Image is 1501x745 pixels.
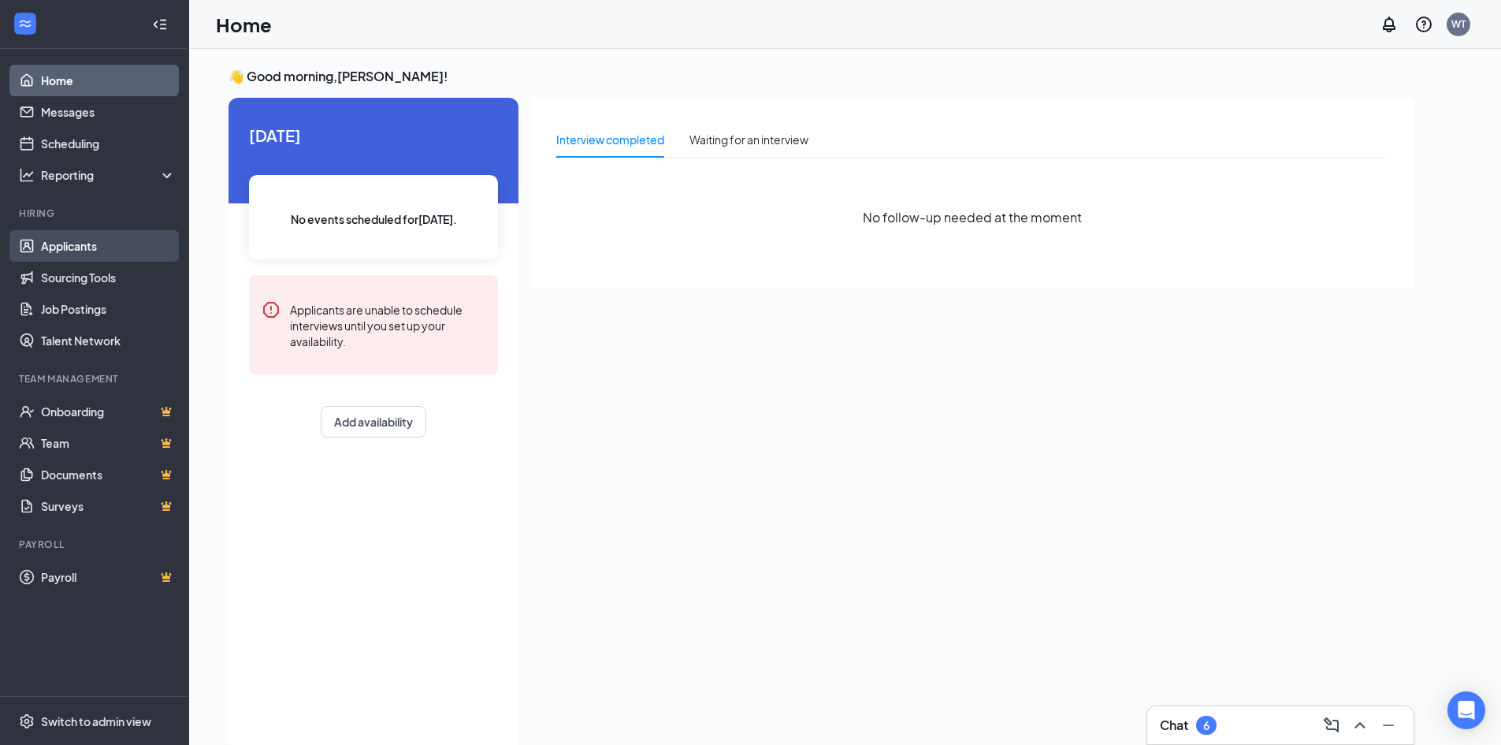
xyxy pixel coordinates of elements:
[41,293,176,325] a: Job Postings
[1160,717,1188,734] h3: Chat
[1319,713,1344,738] button: ComposeMessage
[1451,17,1466,31] div: WT
[290,300,485,349] div: Applicants are unable to schedule interviews until you set up your availability.
[1447,691,1485,729] div: Open Intercom Messenger
[249,123,498,147] span: [DATE]
[291,210,457,228] span: No events scheduled for [DATE] .
[1351,716,1369,735] svg: ChevronUp
[41,128,176,159] a: Scheduling
[1414,15,1433,34] svg: QuestionInfo
[216,11,272,38] h1: Home
[41,65,176,96] a: Home
[17,16,33,32] svg: WorkstreamLogo
[556,131,664,148] div: Interview completed
[41,96,176,128] a: Messages
[41,561,176,593] a: PayrollCrown
[19,538,173,551] div: Payroll
[19,167,35,183] svg: Analysis
[41,459,176,490] a: DocumentsCrown
[1347,713,1373,738] button: ChevronUp
[19,372,173,386] div: Team Management
[689,131,808,148] div: Waiting for an interview
[41,230,176,262] a: Applicants
[41,396,176,427] a: OnboardingCrown
[19,207,173,220] div: Hiring
[41,713,151,729] div: Switch to admin view
[1379,716,1398,735] svg: Minimize
[228,68,1414,85] h3: 👋 Good morning, [PERSON_NAME] !
[41,427,176,459] a: TeamCrown
[41,490,176,522] a: SurveysCrown
[1376,713,1401,738] button: Minimize
[41,167,176,183] div: Reporting
[41,262,176,293] a: Sourcing Tools
[262,300,281,319] svg: Error
[1322,716,1341,735] svg: ComposeMessage
[152,17,168,32] svg: Collapse
[321,406,426,438] button: Add availability
[1203,719,1209,732] div: 6
[19,713,35,729] svg: Settings
[1380,15,1399,34] svg: Notifications
[41,325,176,356] a: Talent Network
[863,207,1082,227] span: No follow-up needed at the moment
